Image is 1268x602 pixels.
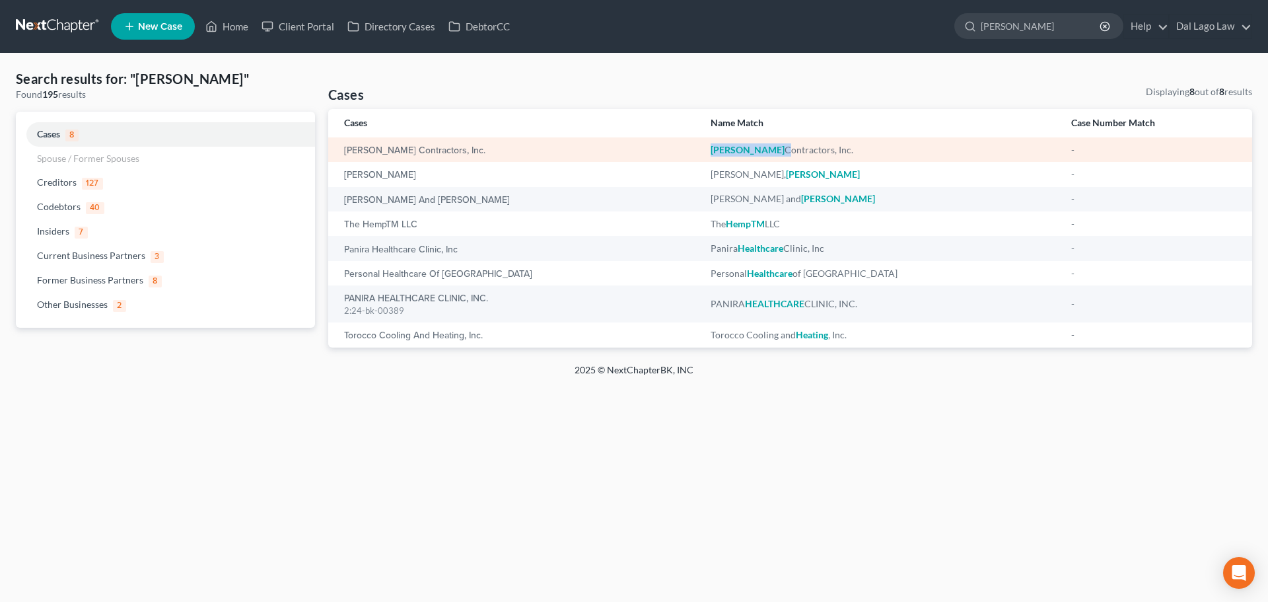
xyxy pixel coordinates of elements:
a: Home [199,15,255,38]
input: Search by name... [981,14,1102,38]
div: - [1071,192,1236,206]
em: HEALTHCARE [745,298,804,309]
a: Codebtors40 [16,195,315,219]
h4: Search results for: "[PERSON_NAME]" [16,69,315,88]
div: The LLC [711,217,1050,231]
a: The HempTM LLC [344,220,417,229]
span: Spouse / Former Spouses [37,153,139,164]
span: Creditors [37,176,77,188]
a: [PERSON_NAME] and [PERSON_NAME] [344,196,510,205]
em: [PERSON_NAME] [711,144,785,155]
em: [PERSON_NAME] [801,193,875,204]
th: Name Match [700,109,1061,137]
a: PANIRA HEALTHCARE CLINIC, INC. [344,294,488,303]
span: Former Business Partners [37,274,143,285]
strong: 8 [1189,86,1195,97]
div: 2025 © NextChapterBK, INC [258,363,1010,387]
span: Codebtors [37,201,81,212]
span: Cases [37,128,60,139]
em: HempTM [726,218,765,229]
span: 2 [113,300,126,312]
span: Current Business Partners [37,250,145,261]
div: [PERSON_NAME], [711,168,1050,181]
a: Help [1124,15,1168,38]
div: - [1071,217,1236,231]
a: Insiders7 [16,219,315,244]
a: Client Portal [255,15,341,38]
a: Other Businesses2 [16,293,315,317]
span: 8 [149,276,162,287]
div: Torocco Cooling and , Inc. [711,328,1050,342]
strong: 8 [1219,86,1224,97]
a: Former Business Partners8 [16,268,315,293]
div: Panira Clinic, Inc [711,242,1050,255]
div: 2:24-bk-00389 [344,305,689,317]
div: Displaying out of results [1146,85,1252,98]
div: Contractors, Inc. [711,143,1050,157]
div: - [1071,328,1236,342]
span: Insiders [37,225,69,237]
strong: 195 [42,89,58,100]
div: Found results [16,88,315,101]
em: Healthcare [747,268,792,279]
a: Cases8 [16,122,315,147]
a: [PERSON_NAME] Contractors, Inc. [344,146,485,155]
div: Open Intercom Messenger [1223,557,1255,589]
a: Current Business Partners3 [16,244,315,268]
span: New Case [138,22,182,32]
a: Directory Cases [341,15,442,38]
div: - [1071,143,1236,157]
h4: Cases [328,85,364,104]
span: 8 [65,130,79,141]
th: Cases [328,109,700,137]
a: DebtorCC [442,15,516,38]
span: 7 [75,227,88,239]
a: [PERSON_NAME] [344,170,416,180]
em: [PERSON_NAME] [786,169,860,180]
div: [PERSON_NAME] and [711,192,1050,206]
span: Other Businesses [37,299,108,310]
div: - [1071,267,1236,280]
span: 3 [151,251,164,263]
em: Heating [796,329,828,340]
div: - [1071,168,1236,181]
div: PANIRA CLINIC, INC. [711,297,1050,311]
a: Dal Lago Law [1170,15,1251,38]
a: Torocco Cooling and Heating, Inc. [344,331,483,340]
span: 40 [86,202,104,214]
div: - [1071,242,1236,255]
em: Healthcare [738,243,783,254]
div: - [1071,297,1236,311]
a: Personal Healthcare of [GEOGRAPHIC_DATA] [344,270,532,279]
div: Personal of [GEOGRAPHIC_DATA] [711,267,1050,280]
a: Creditors127 [16,170,315,195]
span: 127 [82,178,103,190]
th: Case Number Match [1061,109,1252,137]
a: Panira Healthcare Clinic, Inc [344,245,458,254]
a: Spouse / Former Spouses [16,147,315,170]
